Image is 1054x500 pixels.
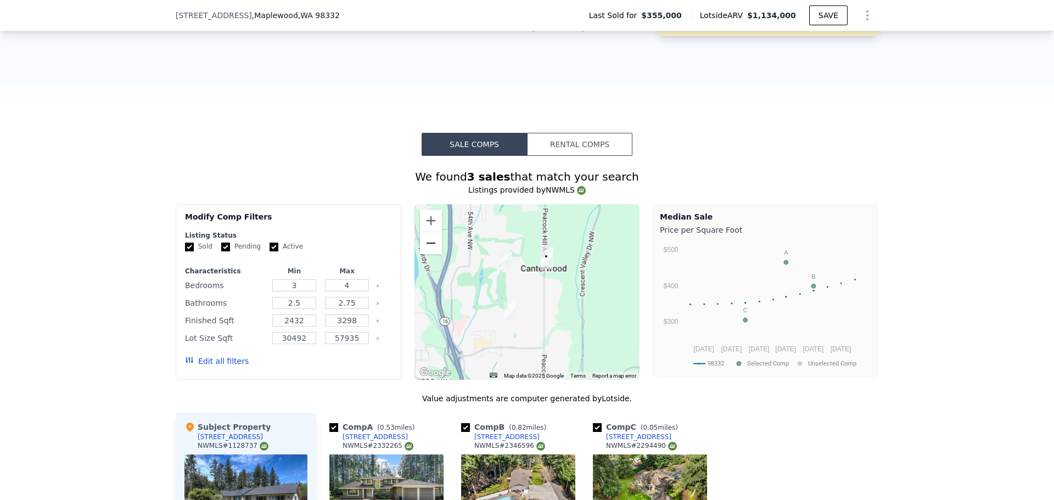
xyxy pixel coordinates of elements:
[176,393,878,404] div: Value adjustments are computer generated by Lotside .
[323,267,371,276] div: Max
[749,345,770,353] text: [DATE]
[221,243,230,251] input: Pending
[185,278,266,293] div: Bedrooms
[775,345,796,353] text: [DATE]
[747,360,789,367] text: Selected Comp
[329,432,408,441] a: [STREET_ADDRESS]
[185,313,266,328] div: Finished Sqft
[606,441,677,451] div: NWMLS # 2294490
[198,432,263,441] div: [STREET_ADDRESS]
[461,422,551,432] div: Comp B
[185,211,392,231] div: Modify Comp Filters
[375,301,380,306] button: Clear
[664,318,679,325] text: $300
[540,251,552,269] div: 12815 Peacock Hill Ave NW
[803,345,823,353] text: [DATE]
[417,366,453,380] img: Google
[343,432,408,441] div: [STREET_ADDRESS]
[176,169,878,184] div: We found that match your search
[743,307,748,313] text: C
[809,5,848,25] button: SAVE
[504,301,516,320] div: 8216 61st Avenue Ct NW
[185,267,266,276] div: Characteristics
[721,345,742,353] text: [DATE]
[474,441,545,451] div: NWMLS # 2346596
[461,432,540,441] a: [STREET_ADDRESS]
[198,441,268,451] div: NWMLS # 1128737
[343,441,413,451] div: NWMLS # 2332265
[185,356,249,367] button: Edit all filters
[660,211,871,222] div: Median Sale
[260,442,268,451] img: NWMLS Logo
[660,238,871,375] svg: A chart.
[184,422,271,432] div: Subject Property
[570,373,586,379] a: Terms
[527,133,632,156] button: Rental Comps
[606,432,671,441] div: [STREET_ADDRESS]
[500,251,512,270] div: 4508 Canterwood Dr NW
[270,242,303,251] label: Active
[375,284,380,288] button: Clear
[593,422,682,432] div: Comp C
[221,242,261,251] label: Pending
[808,360,856,367] text: Unselected Comp
[375,319,380,323] button: Clear
[375,336,380,341] button: Clear
[831,345,851,353] text: [DATE]
[298,11,340,20] span: , WA 98332
[176,10,252,21] span: [STREET_ADDRESS]
[512,424,526,431] span: 0.82
[417,366,453,380] a: Open this area in Google Maps (opens a new window)
[592,373,636,379] a: Report a map error
[708,360,724,367] text: 98332
[270,243,278,251] input: Active
[593,432,671,441] a: [STREET_ADDRESS]
[856,4,878,26] button: Show Options
[185,243,194,251] input: Sold
[664,282,679,290] text: $400
[747,11,796,20] span: $1,134,000
[185,242,212,251] label: Sold
[504,373,564,379] span: Map data ©2025 Google
[643,424,658,431] span: 0.05
[784,249,788,256] text: A
[700,10,747,21] span: Lotside ARV
[589,10,642,21] span: Last Sold for
[380,424,395,431] span: 0.53
[185,330,266,346] div: Lot Size Sqft
[536,442,545,451] img: NWMLS Logo
[504,424,551,431] span: ( miles)
[641,10,682,21] span: $355,000
[420,210,442,232] button: Zoom in
[693,345,714,353] text: [DATE]
[577,186,586,195] img: NWMLS Logo
[405,442,413,451] img: NWMLS Logo
[664,246,679,254] text: $500
[176,184,878,195] div: Listings provided by NWMLS
[474,432,540,441] div: [STREET_ADDRESS]
[270,267,318,276] div: Min
[373,424,419,431] span: ( miles)
[490,373,497,378] button: Keyboard shortcuts
[636,424,682,431] span: ( miles)
[420,232,442,254] button: Zoom out
[422,133,527,156] button: Sale Comps
[811,273,815,280] text: B
[329,422,419,432] div: Comp A
[467,170,511,183] strong: 3 sales
[660,222,871,238] div: Price per Square Foot
[668,442,677,451] img: NWMLS Logo
[185,295,266,311] div: Bathrooms
[541,247,553,266] div: 3708 130th St NW
[252,10,340,21] span: , Maplewood
[185,231,392,240] div: Listing Status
